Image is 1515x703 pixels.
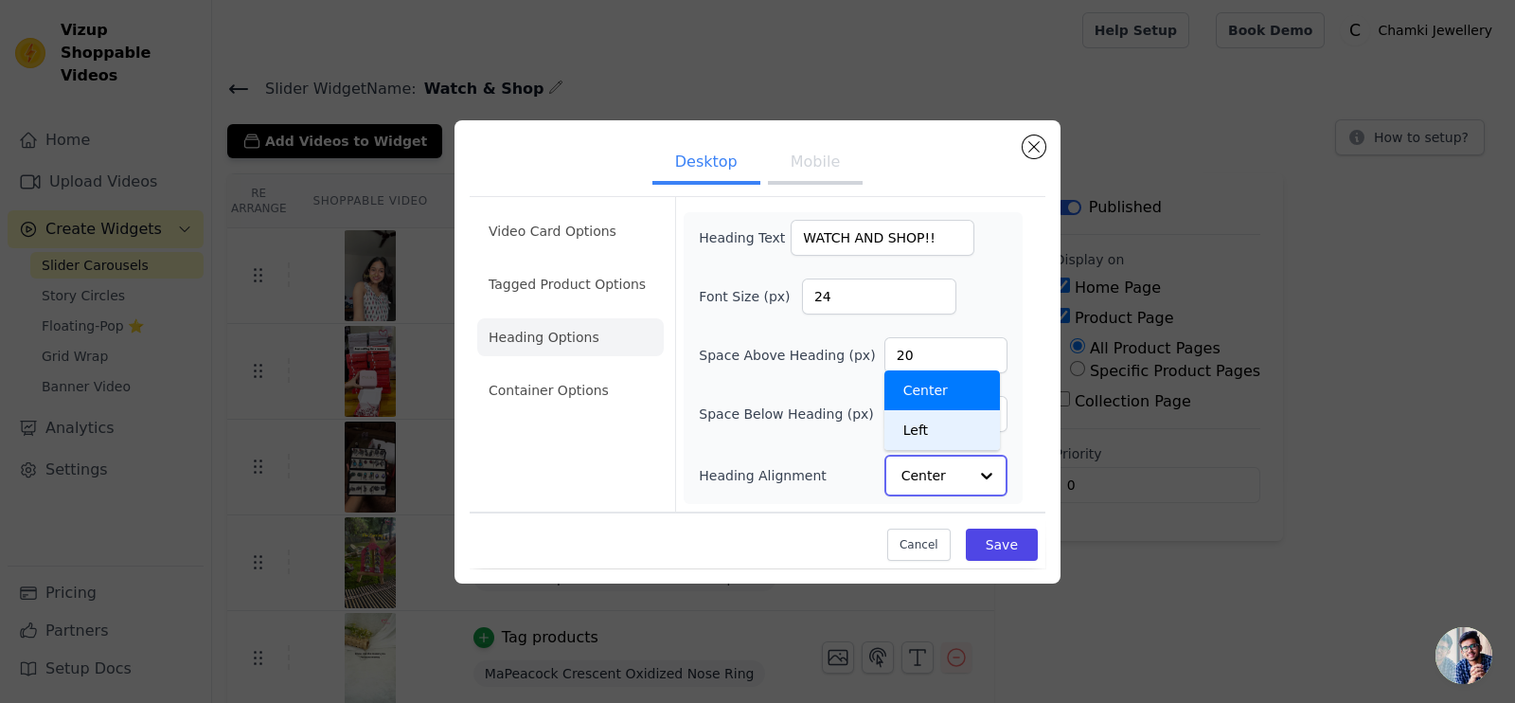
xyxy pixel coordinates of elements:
label: Space Below Heading (px) [699,405,874,424]
button: Mobile [768,143,863,185]
button: Cancel [887,529,951,561]
div: Left [884,410,1001,450]
label: Font Size (px) [699,287,802,306]
label: Heading Text [699,228,791,247]
li: Heading Options [477,318,664,356]
button: Save [966,529,1038,561]
li: Video Card Options [477,212,664,250]
div: Open chat [1435,627,1492,684]
li: Tagged Product Options [477,265,664,303]
div: Center [884,370,1001,410]
button: Desktop [652,143,760,185]
label: Heading Alignment [699,466,829,485]
li: Container Options [477,371,664,409]
input: Add a heading [791,220,974,256]
label: Space Above Heading (px) [699,346,875,365]
button: Close modal [1023,135,1045,158]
